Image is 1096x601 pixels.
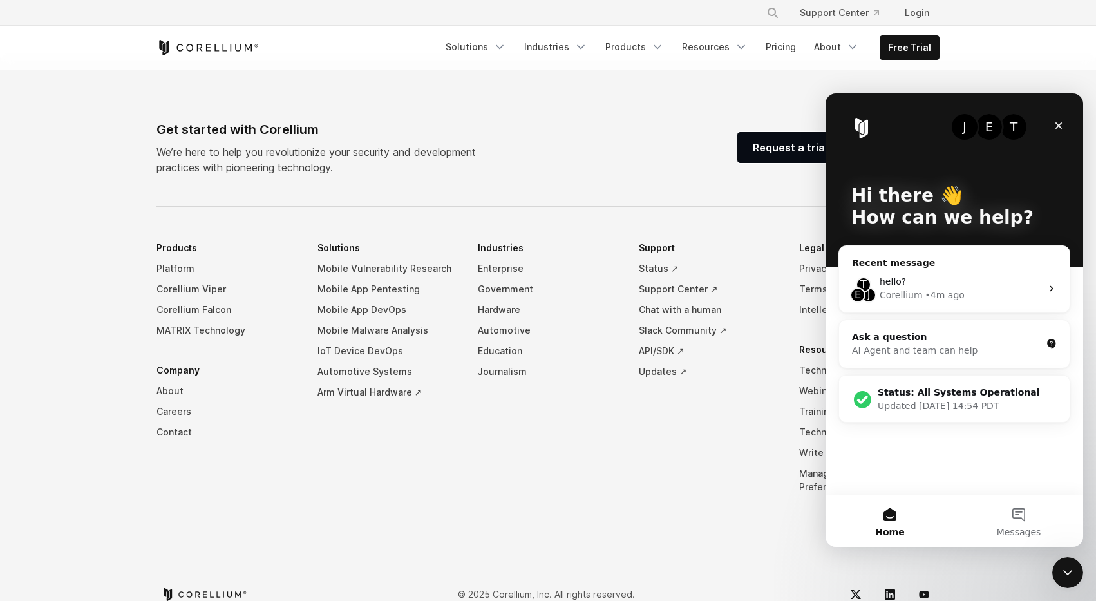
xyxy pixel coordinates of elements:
a: Free Trial [880,36,939,59]
a: Corellium home [162,588,247,601]
a: Education [478,341,618,361]
a: Manage Your Email Preferences [799,463,940,497]
a: Corellium Viper [156,279,297,300]
iframe: Intercom live chat [1052,557,1083,588]
a: Corellium Falcon [156,300,297,320]
p: © 2025 Corellium, Inc. All rights reserved. [458,587,635,601]
a: Login [894,1,940,24]
a: About [806,35,867,59]
a: Journalism [478,361,618,382]
div: Navigation Menu [751,1,940,24]
a: Write for us [799,443,940,463]
p: We’re here to help you revolutionize your security and development practices with pioneering tech... [156,144,486,175]
a: Intellectual Property [799,300,940,320]
a: Privacy Policy [799,258,940,279]
a: Terms of Use [799,279,940,300]
a: Technical Articles [799,360,940,381]
a: Platform [156,258,297,279]
a: Contact [156,422,297,443]
a: API/SDK ↗ [639,341,779,361]
a: Slack Community ↗ [639,320,779,341]
a: Updates ↗ [639,361,779,382]
iframe: Intercom live chat [826,93,1083,547]
a: Government [478,279,618,300]
a: Hardware [478,300,618,320]
a: Arm Virtual Hardware ↗ [317,382,458,403]
button: Search [761,1,784,24]
a: Training Classes [799,401,940,422]
a: Careers [156,401,297,422]
a: Webinars & Events [799,381,940,401]
div: Navigation Menu [438,35,940,60]
a: Industries [516,35,595,59]
a: Mobile Malware Analysis [317,320,458,341]
a: Support Center ↗ [639,279,779,300]
a: Enterprise [478,258,618,279]
a: MATRIX Technology [156,320,297,341]
a: Mobile App DevOps [317,300,458,320]
a: Request a trial [737,132,843,163]
a: Resources [674,35,755,59]
a: Status ↗ [639,258,779,279]
a: Mobile Vulnerability Research [317,258,458,279]
div: Navigation Menu [156,238,940,517]
a: Technical Support [799,422,940,443]
a: Automotive Systems [317,361,458,382]
a: Solutions [438,35,514,59]
a: Automotive [478,320,618,341]
a: Support Center [789,1,889,24]
a: Pricing [758,35,804,59]
a: Chat with a human [639,300,779,320]
a: Mobile App Pentesting [317,279,458,300]
a: Corellium Home [156,40,259,55]
a: IoT Device DevOps [317,341,458,361]
a: About [156,381,297,401]
div: Get started with Corellium [156,120,486,139]
a: Products [598,35,672,59]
